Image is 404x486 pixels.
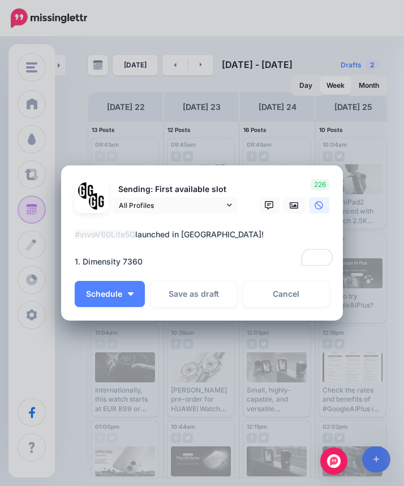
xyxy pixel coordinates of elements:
[113,197,238,214] a: All Profiles
[75,228,335,268] textarea: To enrich screen reader interactions, please activate Accessibility in Grammarly extension settings
[320,447,347,475] div: Open Intercom Messenger
[75,281,145,307] button: Schedule
[128,292,134,296] img: arrow-down-white.png
[75,229,135,239] mark: #vivoV60Lite5G
[89,193,105,210] img: JT5sWCfR-79925.png
[311,179,329,190] span: 226
[75,228,335,268] div: launched in [GEOGRAPHIC_DATA]! 1. Dimensity 7360
[243,281,329,307] a: Cancel
[151,281,237,307] button: Save as draft
[119,199,224,211] span: All Profiles
[113,183,238,196] p: Sending: First available slot
[78,182,94,199] img: 353459792_649996473822713_4483302954317148903_n-bsa138318.png
[86,290,122,298] span: Schedule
